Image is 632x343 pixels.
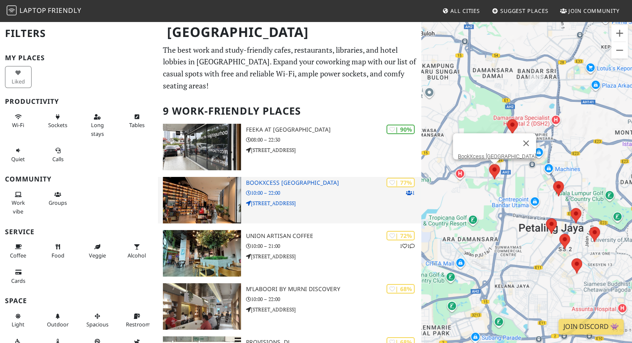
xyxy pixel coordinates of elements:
h3: My Places [5,54,153,62]
span: All Cities [450,7,480,15]
button: Quiet [5,144,32,166]
button: Coffee [5,240,32,262]
button: Zoom in [611,25,628,42]
button: Food [44,240,71,262]
img: FEEKA at Happy Mansion [163,124,241,170]
span: Laptop [20,6,47,15]
span: Food [52,252,64,259]
div: | 90% [386,125,415,134]
button: Zoom out [611,42,628,59]
a: Join Community [557,3,623,18]
p: 10:00 – 21:00 [246,242,422,250]
p: 1 [406,189,415,197]
h3: FEEKA at [GEOGRAPHIC_DATA] [246,126,422,133]
span: Stable Wi-Fi [12,121,24,129]
p: 10:00 – 22:00 [246,189,422,197]
button: Veggie [84,240,111,262]
p: [STREET_ADDRESS] [246,306,422,314]
span: Long stays [91,121,104,137]
button: Light [5,309,32,331]
span: Veggie [89,252,106,259]
span: Spacious [86,321,108,328]
div: | 72% [386,231,415,240]
span: Friendly [48,6,81,15]
img: LaptopFriendly [7,5,17,15]
a: Union Artisan Coffee | 72% 11 Union Artisan Coffee 10:00 – 21:00 [STREET_ADDRESS] [158,230,421,277]
span: Quiet [11,155,25,163]
span: Power sockets [48,121,67,129]
button: Long stays [84,110,111,140]
p: [STREET_ADDRESS] [246,252,422,260]
p: 1 1 [400,242,415,250]
button: Restroom [123,309,150,331]
span: Alcohol [128,252,146,259]
h2: 9 Work-Friendly Places [163,98,416,124]
h3: BookXcess [GEOGRAPHIC_DATA] [246,179,422,186]
h3: Productivity [5,98,153,105]
div: | 68% [386,284,415,294]
img: M'Laboori by Murni Discovery [163,283,241,330]
span: Suggest Places [500,7,548,15]
button: Work vibe [5,188,32,218]
img: Union Artisan Coffee [163,230,241,277]
button: Tables [123,110,150,132]
a: BookXcess Tropicana Gardens Mall | 77% 1 BookXcess [GEOGRAPHIC_DATA] 10:00 – 22:00 [STREET_ADDRESS] [158,177,421,223]
button: Wi-Fi [5,110,32,132]
span: Natural light [12,321,25,328]
span: Work-friendly tables [129,121,145,129]
p: [STREET_ADDRESS] [246,146,422,154]
h3: Community [5,175,153,183]
p: The best work and study-friendly cafes, restaurants, libraries, and hotel lobbies in [GEOGRAPHIC_... [163,44,416,92]
img: BookXcess Tropicana Gardens Mall [163,177,241,223]
p: [STREET_ADDRESS] [246,199,422,207]
span: Restroom [126,321,150,328]
span: Group tables [49,199,67,206]
a: FEEKA at Happy Mansion | 90% FEEKA at [GEOGRAPHIC_DATA] 08:00 – 22:30 [STREET_ADDRESS] [158,124,421,170]
p: 08:00 – 22:30 [246,136,422,144]
button: Groups [44,188,71,210]
span: People working [12,199,25,215]
span: Join Community [568,7,620,15]
div: | 77% [386,178,415,187]
a: M'Laboori by Murni Discovery | 68% M'Laboori by Murni Discovery 10:00 – 22:00 [STREET_ADDRESS] [158,283,421,330]
span: Outdoor area [47,321,69,328]
a: Suggest Places [489,3,552,18]
h3: M'Laboori by Murni Discovery [246,286,422,293]
button: Sockets [44,110,71,132]
p: 10:00 – 22:00 [246,295,422,303]
span: Credit cards [11,277,25,284]
h3: Union Artisan Coffee [246,233,422,240]
button: Calls [44,144,71,166]
h1: [GEOGRAPHIC_DATA] [160,21,420,44]
a: LaptopFriendly LaptopFriendly [7,4,81,18]
h2: Filters [5,21,153,46]
button: Cards [5,265,32,287]
a: BookXcess [GEOGRAPHIC_DATA] [458,153,536,159]
span: Video/audio calls [52,155,64,163]
button: Spacious [84,309,111,331]
button: Outdoor [44,309,71,331]
button: Close [516,133,536,153]
h3: Space [5,297,153,305]
h3: Service [5,228,153,236]
span: Coffee [10,252,26,259]
a: All Cities [439,3,483,18]
a: Join Discord 👾 [558,319,624,335]
button: Alcohol [123,240,150,262]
